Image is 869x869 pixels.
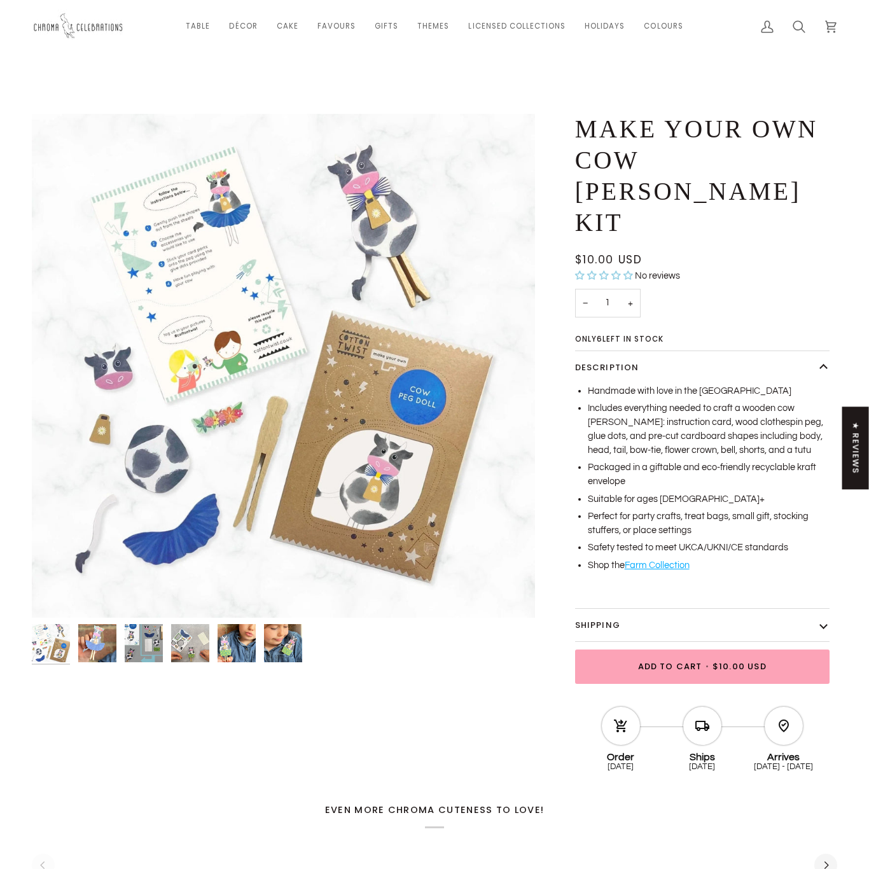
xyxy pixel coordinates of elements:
[754,762,813,771] ab-date-text: [DATE] - [DATE]
[575,351,830,384] button: Description
[620,289,641,317] button: Increase quantity
[689,762,715,771] ab-date-text: [DATE]
[662,747,743,762] div: Ships
[635,271,680,281] span: No reviews
[588,541,830,555] li: Safety tested to meet UKCA/UKNI/CE standards
[588,510,830,538] li: Perfect for party crafts, treat bags, small gift, stocking stuffers, or place settings
[608,762,634,771] ab-date-text: [DATE]
[588,384,830,398] li: Handmade with love in the [GEOGRAPHIC_DATA]
[625,560,690,570] a: Farm Collection
[229,21,257,32] span: Décor
[575,609,830,642] button: Shipping
[743,747,824,762] div: Arrives
[575,336,672,344] span: Only left in stock
[588,401,830,457] li: Includes everything needed to craft a wooden cow [PERSON_NAME]: instruction card, wood clothespin...
[842,407,869,489] div: Click to open Judge.me floating reviews tab
[588,492,830,506] li: Suitable for ages [DEMOGRAPHIC_DATA]+
[264,624,302,662] img: Child wearing a colorful brooch with a cartoon design on a denim shirt.
[575,114,820,238] h1: Make Your Own Cow [PERSON_NAME] Kit
[702,660,713,673] span: •
[638,660,702,673] span: Add to Cart
[468,21,566,32] span: Licensed Collections
[575,252,643,267] span: $10.00 USD
[317,21,356,32] span: Favours
[277,21,298,32] span: Cake
[125,624,163,662] img: Cow peg doll with accessories on a gray background
[575,289,641,317] input: Quantity
[588,461,830,489] li: Packaged in a giftable and eco-friendly recyclable kraft envelope
[597,334,602,344] span: 6
[32,624,70,662] img: Cow-themed peg doll kit with instructions and materials on a white background
[32,804,837,828] h2: Even more Chroma cuteness to love!
[417,21,449,32] span: Themes
[588,559,830,573] li: Shop the
[32,114,535,617] img: Cow-themed peg doll kit with instructions and materials on a white background
[585,21,625,32] span: Holidays
[171,624,209,662] img: Handmade cow figurine with a green dress and wooden legs on a gray surface, with a template and s...
[32,10,127,43] img: Chroma Celebrations
[575,650,830,684] button: Add to Cart
[713,660,767,673] span: $10.00 USD
[580,747,662,762] div: Order
[218,624,256,662] img: Child holding a paper cow with a bow tie against a brick wall background
[78,624,116,662] img: Hand holding a decorative paper cow with a blue skirt against a brick wall.
[186,21,210,32] span: Table
[575,289,595,317] button: Decrease quantity
[575,271,635,281] span: 0.00 stars
[375,21,398,32] span: Gifts
[644,21,683,32] span: Colours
